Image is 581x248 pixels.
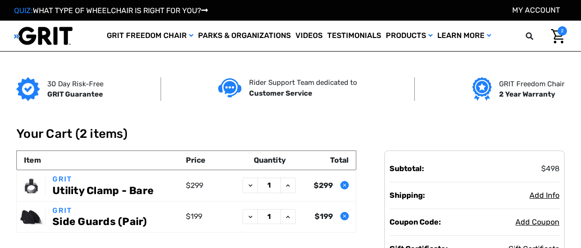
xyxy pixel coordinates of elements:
a: Testimonials [325,21,383,51]
input: Search [530,26,544,46]
span: $498 [541,164,559,173]
strong: Coupon Code: [390,218,441,226]
input: Side Guards (Pair) [257,209,281,225]
strong: GRIT Guarantee [47,90,103,98]
p: GRIT [52,205,181,216]
a: Products [383,21,435,51]
img: Customer service [218,78,242,98]
input: Utility Clamp - Bare [257,178,281,193]
img: Grit freedom [472,77,492,101]
button: Add Info [530,190,559,201]
p: GRIT Freedom Chair [499,79,565,90]
button: Add Coupon [515,217,559,228]
a: Parks & Organizations [196,21,293,51]
a: Utility Clamp - Bare [52,185,154,197]
strong: $299 [314,181,333,190]
img: GRIT Guarantee [16,77,40,101]
a: Cart with 2 items [544,26,567,46]
h1: Your Cart (2 items) [16,127,565,141]
strong: 2 Year Warranty [499,90,555,98]
strong: Customer Service [249,89,312,98]
a: GRIT Freedom Chair [104,21,196,51]
span: Add Info [530,191,559,200]
strong: Subtotal: [390,164,424,173]
th: Item [17,151,184,170]
p: 30 Day Risk-Free [47,79,103,90]
span: $299 [186,181,203,190]
strong: Shipping: [390,191,425,200]
p: Rider Support Team dedicated to [249,77,357,88]
a: Videos [293,21,325,51]
img: GRIT All-Terrain Wheelchair and Mobility Equipment [14,26,73,45]
a: Side Guards (Pair) [52,216,147,228]
a: Learn More [435,21,493,51]
strong: $199 [315,212,333,221]
span: QUIZ: [14,6,33,15]
p: GRIT [52,174,181,185]
a: QUIZ:WHAT TYPE OF WHEELCHAIR IS RIGHT FOR YOU? [14,6,208,15]
th: Total [300,151,356,170]
th: Price [184,151,240,170]
a: Account [512,6,560,15]
span: $199 [186,212,202,221]
button: Remove Side Guards (Pair) from cart [340,212,349,220]
button: Remove Utility Clamp - Bare from cart [340,181,349,189]
th: Quantity [240,151,300,170]
span: 2 [558,26,567,36]
img: Cart [551,29,565,44]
